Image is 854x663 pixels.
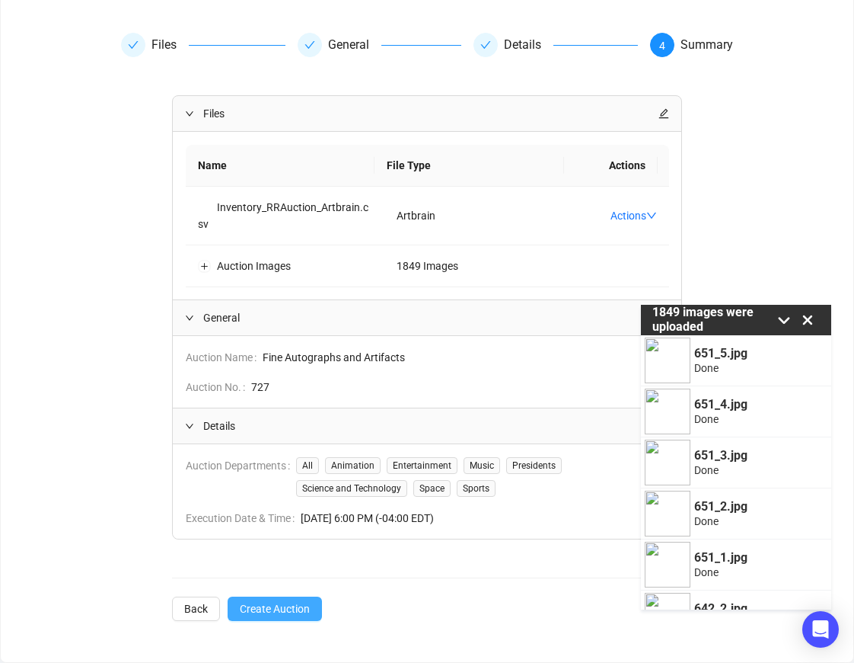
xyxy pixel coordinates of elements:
[374,145,563,187] th: File Type
[199,260,211,272] button: Expand row
[185,109,194,118] span: expanded
[652,306,772,334] p: 1849 images were uploaded
[694,347,747,360] p: 651_5.jpg
[186,457,296,497] span: Auction Departments
[304,40,315,50] span: check
[203,105,658,122] span: Files
[240,601,310,617] span: Create Auction
[610,210,657,222] a: Actions
[185,313,194,322] span: expanded
[186,145,374,187] th: Name
[694,566,747,578] p: Done
[464,457,500,474] span: Music
[325,457,381,474] span: Animation
[296,457,319,474] span: All
[151,33,189,57] div: Files
[473,33,638,57] div: Details
[480,40,491,50] span: check
[564,145,658,187] th: Actions
[694,602,747,616] p: 642_2.jpg
[186,510,301,527] span: Execution Date & Time
[328,33,381,57] div: General
[186,187,384,245] td: Inventory_RRAuction_Artbrain.csv
[301,510,669,527] span: [DATE] 6:00 PM (-04:00 EDT)
[203,309,658,326] span: General
[694,500,747,514] p: 651_2.jpg
[228,597,322,621] button: Create Auction
[694,398,747,412] p: 651_4.jpg
[251,379,669,396] span: 727
[694,464,747,476] p: Done
[397,260,458,272] span: 1849 Images
[397,210,435,222] span: Artbrain
[296,480,407,497] span: Science and Technology
[203,418,658,434] span: Details
[173,408,681,444] div: Detailsedit
[173,300,681,335] div: Generaledit
[659,40,665,52] span: 4
[173,96,681,131] div: Filesedit
[658,108,669,119] span: edit
[172,597,220,621] button: Back
[298,33,462,57] div: General
[680,33,733,57] div: Summary
[504,33,553,57] div: Details
[121,33,285,57] div: Files
[650,33,733,57] div: 4Summary
[387,457,457,474] span: Entertainment
[694,551,747,565] p: 651_1.jpg
[646,210,657,221] span: down
[694,449,747,463] p: 651_3.jpg
[694,362,747,374] p: Done
[802,611,839,648] div: Open Intercom Messenger
[186,245,384,287] td: Auction Images
[128,40,139,50] span: check
[694,515,747,527] p: Done
[184,601,208,617] span: Back
[185,421,194,431] span: expanded
[186,349,263,366] span: Auction Name
[457,480,496,497] span: Sports
[694,413,747,425] p: Done
[506,457,562,474] span: Presidents
[263,349,669,366] span: Fine Autographs and Artifacts
[186,379,251,396] span: Auction No.
[413,480,451,497] span: Space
